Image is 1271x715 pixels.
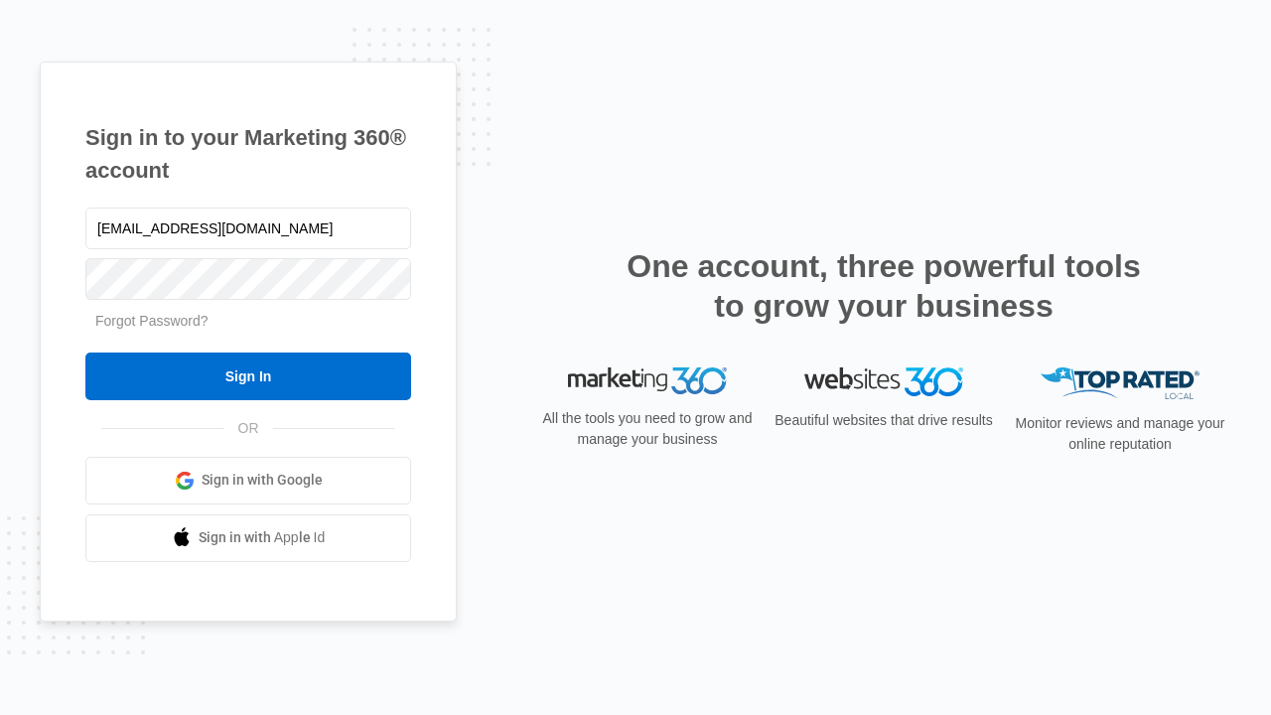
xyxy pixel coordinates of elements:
[804,367,963,396] img: Websites 360
[224,418,273,439] span: OR
[85,353,411,400] input: Sign In
[85,208,411,249] input: Email
[199,527,326,548] span: Sign in with Apple Id
[85,514,411,562] a: Sign in with Apple Id
[85,457,411,504] a: Sign in with Google
[621,246,1147,326] h2: One account, three powerful tools to grow your business
[536,408,759,450] p: All the tools you need to grow and manage your business
[1041,367,1200,400] img: Top Rated Local
[95,313,209,329] a: Forgot Password?
[568,367,727,395] img: Marketing 360
[1009,413,1231,455] p: Monitor reviews and manage your online reputation
[202,470,323,491] span: Sign in with Google
[773,410,995,431] p: Beautiful websites that drive results
[85,121,411,187] h1: Sign in to your Marketing 360® account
